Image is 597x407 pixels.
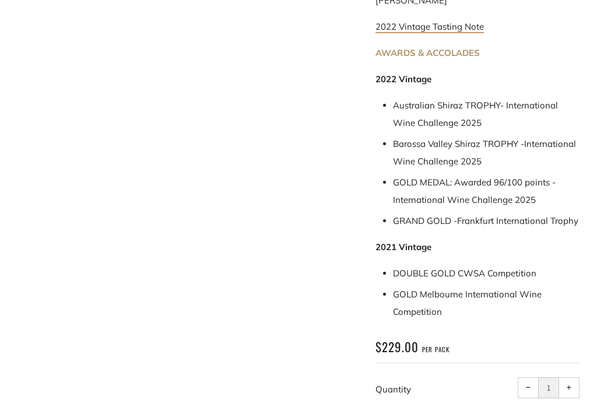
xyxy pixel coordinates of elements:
[375,338,419,356] span: $229.00
[375,384,411,395] label: Quantity
[458,268,536,279] span: CWSA Competition
[526,385,531,390] span: −
[538,377,559,398] input: quantity
[375,21,484,33] a: 2022 Vintage Tasting Note
[375,73,431,85] strong: 2022 Vintage
[393,289,417,300] span: GOLD
[393,268,455,279] span: DOUBLE GOLD
[393,138,524,149] span: Barossa Valley Shiraz TROPHY -
[393,177,556,205] span: GOLD MEDAL: Awarded 96/100 points - International Wine Challenge 2025
[375,241,431,252] strong: 2021 Vintage
[422,345,449,354] span: per pack
[393,289,542,317] span: Melbourne International Wine Competition
[393,100,500,111] span: Australian Shiraz TROPHY
[567,385,572,390] span: +
[457,215,578,226] span: Frankfurt International Trophy
[393,215,457,226] span: GRAND GOLD -
[375,47,480,58] strong: AWARDS & ACCOLADES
